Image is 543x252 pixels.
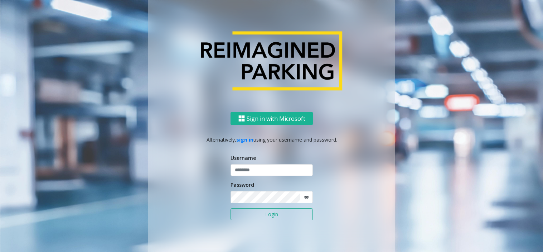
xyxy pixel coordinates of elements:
p: Alternatively, using your username and password. [155,136,388,143]
label: Password [231,181,254,189]
label: Username [231,154,256,162]
button: Sign in with Microsoft [231,112,313,125]
a: sign in [236,136,253,143]
button: Login [231,208,313,220]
